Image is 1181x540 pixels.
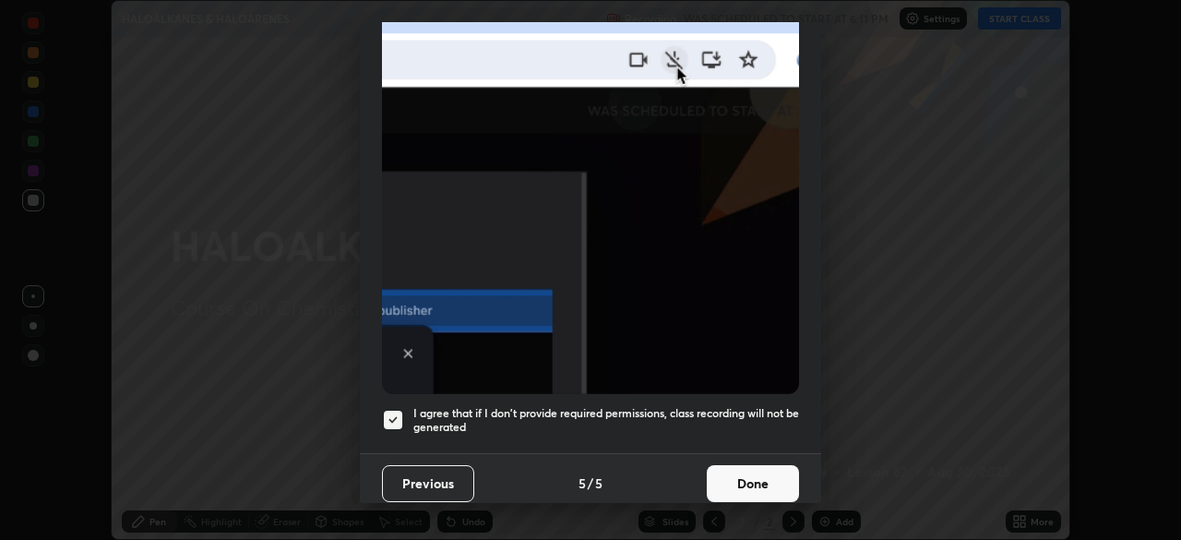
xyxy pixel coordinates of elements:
[595,474,602,493] h4: 5
[579,474,586,493] h4: 5
[588,474,593,493] h4: /
[413,406,799,435] h5: I agree that if I don't provide required permissions, class recording will not be generated
[382,465,474,502] button: Previous
[707,465,799,502] button: Done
